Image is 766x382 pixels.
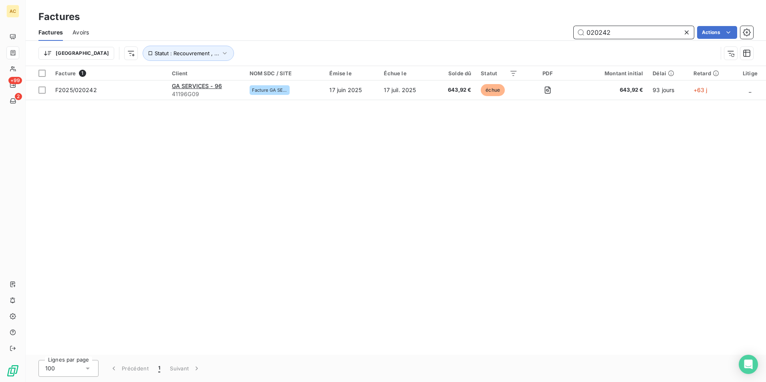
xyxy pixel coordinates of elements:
[8,77,22,84] span: +99
[739,70,761,76] div: Litige
[38,28,63,36] span: Factures
[438,70,472,76] div: Solde dû
[739,355,758,374] div: Open Intercom Messenger
[379,80,433,100] td: 17 juil. 2025
[693,86,708,93] span: +63 j
[329,70,374,76] div: Émise le
[73,28,89,36] span: Avoirs
[79,70,86,77] span: 1
[578,70,643,76] div: Montant initial
[574,26,694,39] input: Rechercher
[481,70,517,76] div: Statut
[55,86,97,93] span: F2025/020242
[6,364,19,377] img: Logo LeanPay
[252,88,287,92] span: Facture GA SERVICES
[38,10,80,24] h3: Factures
[158,364,160,372] span: 1
[165,360,206,377] button: Suivant
[143,46,234,61] button: Statut : Recouvrement , ...
[250,70,320,76] div: NOM SDC / SITE
[325,80,379,100] td: 17 juin 2025
[481,84,505,96] span: échue
[172,82,222,89] span: GA SERVICES - 96
[749,86,751,93] span: _
[55,70,76,76] span: Facture
[578,86,643,94] span: 643,92 €
[38,47,114,60] button: [GEOGRAPHIC_DATA]
[697,26,737,39] button: Actions
[648,80,688,100] td: 93 jours
[384,70,428,76] div: Échue le
[15,93,22,100] span: 2
[155,50,219,56] span: Statut : Recouvrement , ...
[105,360,153,377] button: Précédent
[653,70,683,76] div: Délai
[527,70,568,76] div: PDF
[153,360,165,377] button: 1
[6,5,19,18] div: AC
[172,90,240,98] span: 41196G09
[693,70,730,76] div: Retard
[438,86,472,94] span: 643,92 €
[45,364,55,372] span: 100
[172,70,240,76] div: Client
